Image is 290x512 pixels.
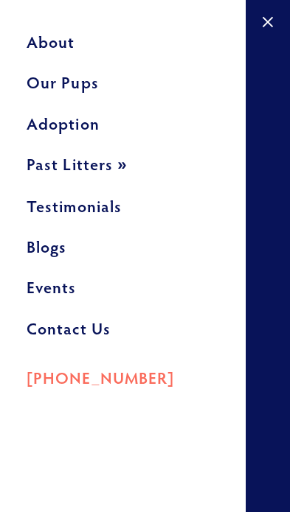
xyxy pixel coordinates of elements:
[27,231,219,272] a: Blogs
[27,27,219,67] a: About
[27,191,219,231] a: Testimonials
[27,272,219,312] a: Events
[27,153,113,175] span: Past Litters
[27,149,219,190] button: Past Litters
[27,67,219,108] a: Our Pups
[27,108,219,149] a: Adoption
[27,313,219,354] a: Contact Us
[27,354,219,396] a: [PHONE_NUMBER]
